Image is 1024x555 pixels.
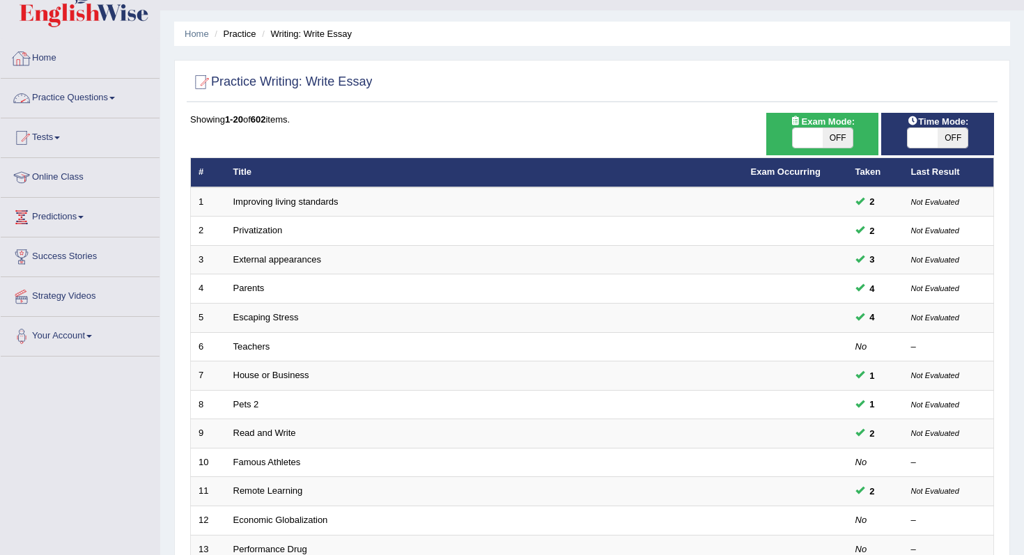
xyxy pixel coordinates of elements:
[233,485,303,496] a: Remote Learning
[225,114,243,125] b: 1-20
[855,515,867,525] em: No
[864,194,881,209] span: You can still take this question
[191,419,226,448] td: 9
[233,515,328,525] a: Economic Globalization
[855,544,867,554] em: No
[191,390,226,419] td: 8
[911,313,959,322] small: Not Evaluated
[901,114,974,129] span: Time Mode:
[911,284,959,292] small: Not Evaluated
[911,341,986,354] div: –
[911,226,959,235] small: Not Evaluated
[191,304,226,333] td: 5
[191,217,226,246] td: 2
[855,341,867,352] em: No
[938,128,968,148] span: OFF
[185,29,209,39] a: Home
[784,114,860,129] span: Exam Mode:
[911,371,959,380] small: Not Evaluated
[848,158,903,187] th: Taken
[911,256,959,264] small: Not Evaluated
[1,158,160,193] a: Online Class
[911,456,986,469] div: –
[766,113,879,155] div: Show exams occurring in exams
[864,426,881,441] span: You can still take this question
[191,448,226,477] td: 10
[1,118,160,153] a: Tests
[233,312,299,322] a: Escaping Stress
[258,27,352,40] li: Writing: Write Essay
[864,484,881,499] span: You can still take this question
[233,370,309,380] a: House or Business
[1,79,160,114] a: Practice Questions
[1,198,160,233] a: Predictions
[233,225,283,235] a: Privatization
[191,245,226,274] td: 3
[1,277,160,312] a: Strategy Videos
[191,506,226,535] td: 12
[864,281,881,296] span: You can still take this question
[233,283,265,293] a: Parents
[233,457,301,467] a: Famous Athletes
[191,332,226,361] td: 6
[191,361,226,391] td: 7
[1,317,160,352] a: Your Account
[864,397,881,412] span: You can still take this question
[233,341,270,352] a: Teachers
[911,514,986,527] div: –
[191,477,226,506] td: 11
[233,196,339,207] a: Improving living standards
[864,310,881,325] span: You can still take this question
[1,237,160,272] a: Success Stories
[190,113,994,126] div: Showing of items.
[190,72,372,93] h2: Practice Writing: Write Essay
[864,224,881,238] span: You can still take this question
[191,187,226,217] td: 1
[251,114,266,125] b: 602
[855,457,867,467] em: No
[864,252,881,267] span: You can still take this question
[233,544,307,554] a: Performance Drug
[911,400,959,409] small: Not Evaluated
[233,428,296,438] a: Read and Write
[903,158,994,187] th: Last Result
[233,399,259,409] a: Pets 2
[823,128,853,148] span: OFF
[226,158,743,187] th: Title
[864,368,881,383] span: You can still take this question
[233,254,321,265] a: External appearances
[751,166,821,177] a: Exam Occurring
[191,158,226,187] th: #
[911,487,959,495] small: Not Evaluated
[1,39,160,74] a: Home
[911,429,959,437] small: Not Evaluated
[191,274,226,304] td: 4
[911,198,959,206] small: Not Evaluated
[211,27,256,40] li: Practice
